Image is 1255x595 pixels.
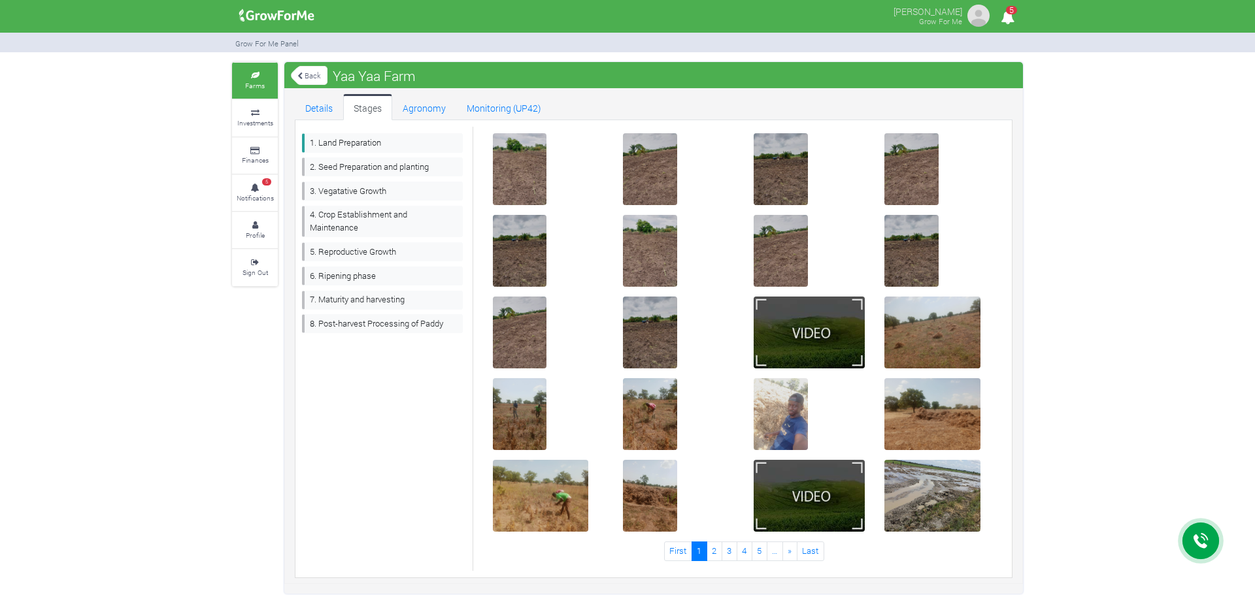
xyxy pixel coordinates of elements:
small: Grow For Me [919,16,962,26]
a: 4 [737,541,752,560]
a: 7. Maturity and harvesting [302,291,463,310]
a: Last [797,541,824,560]
p: [PERSON_NAME] [894,3,962,18]
a: 2. Seed Preparation and planting [302,157,463,176]
a: 3 [722,541,737,560]
span: » [788,545,792,556]
a: 5 [752,541,767,560]
a: First [664,541,692,560]
a: Farms [232,63,278,99]
a: 1 [692,541,707,560]
small: Grow For Me Panel [235,39,299,48]
a: 5. Reproductive Growth [302,242,463,261]
a: 1. Land Preparation [302,133,463,152]
a: Sign Out [232,249,278,285]
a: 5 Notifications [232,175,278,211]
a: 4. Crop Establishment and Maintenance [302,206,463,238]
a: 8. Post-harvest Processing of Paddy [302,314,463,333]
span: Yaa Yaa Farm [329,63,419,89]
a: Finances [232,138,278,174]
small: Finances [242,155,269,165]
a: 2 [707,541,722,560]
a: 3. Vegatative Growth [302,182,463,201]
small: Investments [237,118,273,127]
small: Sign Out [243,268,268,277]
a: Agronomy [392,94,456,120]
a: Stages [343,94,392,120]
a: Details [295,94,343,120]
small: Notifications [237,193,274,202]
a: 5 [995,12,1020,25]
i: Notifications [995,3,1020,32]
span: 5 [1006,6,1017,14]
a: Monitoring (UP42) [456,94,552,120]
img: growforme image [965,3,992,29]
span: 5 [262,178,271,186]
a: 6. Ripening phase [302,266,463,285]
a: Investments [232,100,278,136]
nav: Page Navigation [483,541,1006,560]
a: … [767,541,783,560]
img: growforme image [235,3,319,29]
small: Profile [246,231,265,240]
small: Farms [245,81,265,90]
a: Back [291,65,327,86]
a: Profile [232,212,278,248]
